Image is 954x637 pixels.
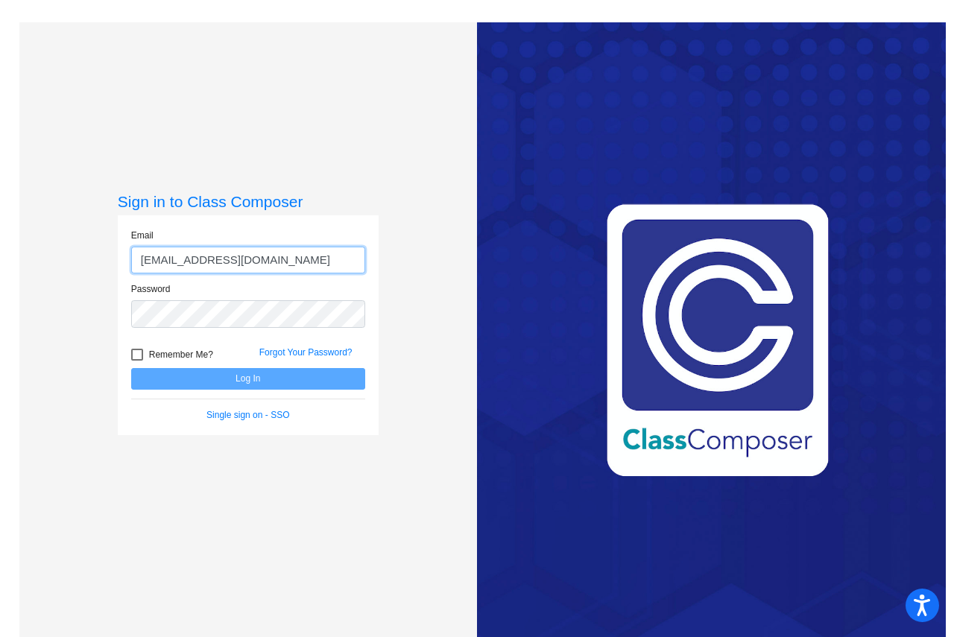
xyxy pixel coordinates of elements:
a: Forgot Your Password? [259,347,353,358]
h3: Sign in to Class Composer [118,192,379,211]
button: Log In [131,368,365,390]
span: Remember Me? [149,346,213,364]
label: Email [131,229,154,242]
label: Password [131,282,171,296]
a: Single sign on - SSO [206,410,289,420]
